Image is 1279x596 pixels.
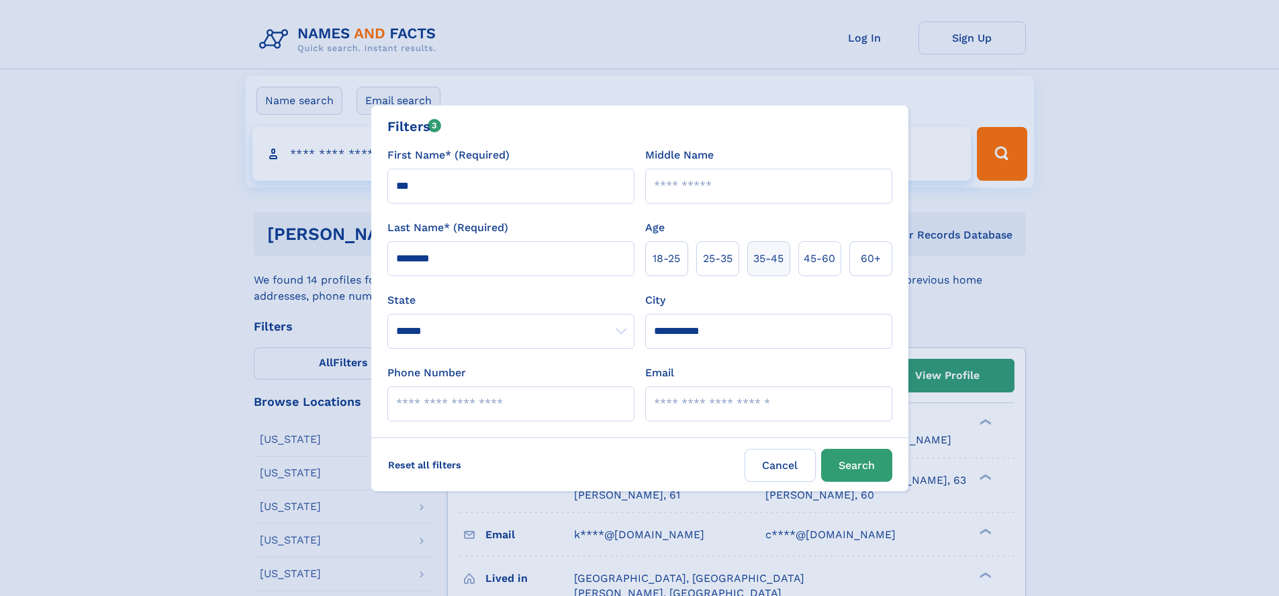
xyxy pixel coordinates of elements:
[379,449,470,481] label: Reset all filters
[387,292,634,308] label: State
[653,251,680,267] span: 18‑25
[745,449,816,482] label: Cancel
[645,292,665,308] label: City
[387,365,466,381] label: Phone Number
[645,220,665,236] label: Age
[387,220,508,236] label: Last Name* (Required)
[861,251,881,267] span: 60+
[645,365,674,381] label: Email
[703,251,732,267] span: 25‑35
[387,116,442,136] div: Filters
[387,147,510,163] label: First Name* (Required)
[753,251,784,267] span: 35‑45
[821,449,892,482] button: Search
[804,251,835,267] span: 45‑60
[645,147,714,163] label: Middle Name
